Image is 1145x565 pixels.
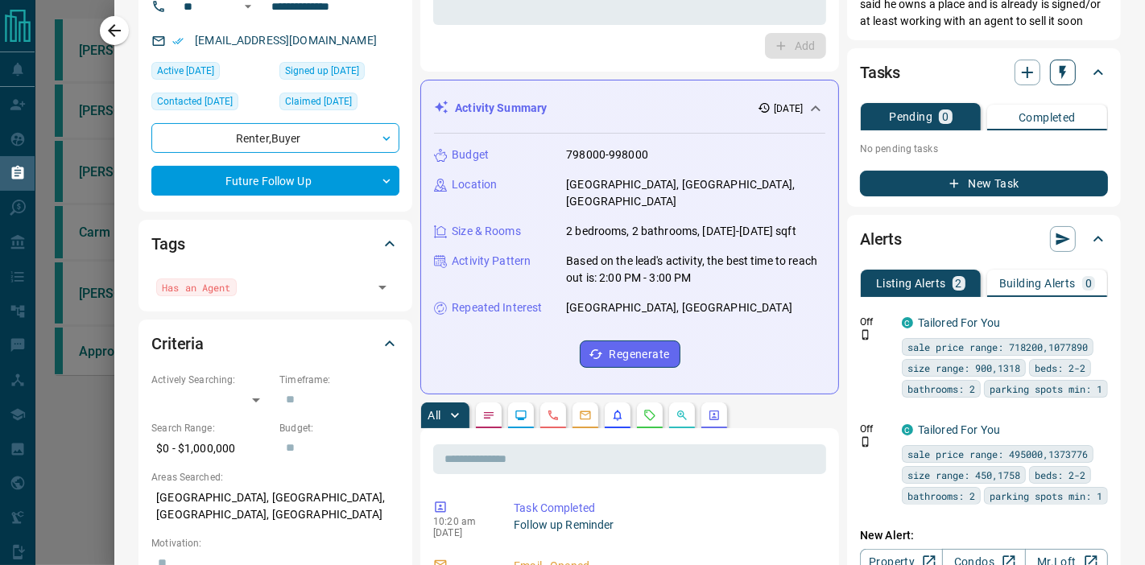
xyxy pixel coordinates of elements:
p: $0 - $1,000,000 [151,435,271,462]
div: Activity Summary[DATE] [434,93,825,123]
p: 0 [942,111,949,122]
div: Sun May 16 2021 [279,62,399,85]
p: Listing Alerts [876,278,946,289]
a: Tailored For You [918,423,1000,436]
p: Areas Searched: [151,470,399,485]
p: Off [860,422,892,436]
p: Timeframe: [279,373,399,387]
div: Renter , Buyer [151,123,399,153]
span: bathrooms: 2 [907,488,975,504]
div: Wed Apr 09 2025 [151,62,271,85]
svg: Notes [482,409,495,422]
div: Future Follow Up [151,166,399,196]
p: Follow up Reminder [514,517,820,534]
p: Motivation: [151,536,399,551]
p: Completed [1019,112,1076,123]
svg: Push Notification Only [860,329,871,340]
p: [DATE] [774,101,803,116]
svg: Emails [579,409,592,422]
a: Tailored For You [918,316,1000,329]
p: 2 bedrooms, 2 bathrooms, [DATE]-[DATE] sqft [566,223,796,240]
span: size range: 450,1758 [907,467,1020,483]
p: Based on the lead's activity, the best time to reach out is: 2:00 PM - 3:00 PM [566,253,825,287]
p: Size & Rooms [452,223,521,240]
div: Thu May 08 2025 [151,93,271,115]
span: Claimed [DATE] [285,93,352,109]
p: 798000-998000 [566,146,648,163]
span: beds: 2-2 [1035,467,1085,483]
div: Tags [151,225,399,263]
p: Pending [889,111,932,122]
svg: Opportunities [676,409,688,422]
svg: Calls [547,409,560,422]
span: size range: 900,1318 [907,360,1020,376]
div: condos.ca [902,424,913,435]
svg: Agent Actions [708,409,721,422]
p: 2 [956,278,962,289]
h2: Tags [151,231,184,257]
span: Active [DATE] [157,63,214,79]
h2: Tasks [860,60,900,85]
p: Task Completed [514,500,820,517]
span: sale price range: 495000,1373776 [907,446,1088,462]
button: Open [371,276,394,299]
p: Building Alerts [999,278,1076,289]
div: Thu May 08 2025 [279,93,399,115]
span: Contacted [DATE] [157,93,233,109]
p: Budget [452,146,489,163]
svg: Listing Alerts [611,409,624,422]
button: New Task [860,171,1108,196]
p: [DATE] [433,527,490,538]
svg: Push Notification Only [860,436,871,447]
p: No pending tasks [860,137,1108,161]
svg: Lead Browsing Activity [515,409,527,422]
p: Actively Searching: [151,373,271,387]
p: Activity Summary [455,100,547,117]
span: Has an Agent [162,279,230,295]
button: Regenerate [580,340,680,368]
p: All [428,410,440,421]
p: Activity Pattern [452,253,531,270]
div: Criteria [151,324,399,363]
p: Off [860,315,892,329]
svg: Email Verified [172,35,184,47]
p: Budget: [279,421,399,435]
div: condos.ca [902,317,913,328]
p: New Alert: [860,527,1108,544]
p: [GEOGRAPHIC_DATA], [GEOGRAPHIC_DATA] [566,299,792,316]
p: 10:20 am [433,516,490,527]
h2: Alerts [860,226,902,252]
p: [GEOGRAPHIC_DATA], [GEOGRAPHIC_DATA], [GEOGRAPHIC_DATA], [GEOGRAPHIC_DATA] [151,485,399,528]
span: beds: 2-2 [1035,360,1085,376]
h2: Criteria [151,331,204,357]
div: Tasks [860,53,1108,92]
span: parking spots min: 1 [990,488,1102,504]
div: Alerts [860,220,1108,258]
p: Location [452,176,497,193]
span: Signed up [DATE] [285,63,359,79]
p: Repeated Interest [452,299,542,316]
a: [EMAIL_ADDRESS][DOMAIN_NAME] [195,34,377,47]
p: [GEOGRAPHIC_DATA], [GEOGRAPHIC_DATA], [GEOGRAPHIC_DATA] [566,176,825,210]
svg: Requests [643,409,656,422]
span: bathrooms: 2 [907,381,975,397]
span: parking spots min: 1 [990,381,1102,397]
p: 0 [1085,278,1092,289]
p: Search Range: [151,421,271,435]
span: sale price range: 718200,1077890 [907,339,1088,355]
